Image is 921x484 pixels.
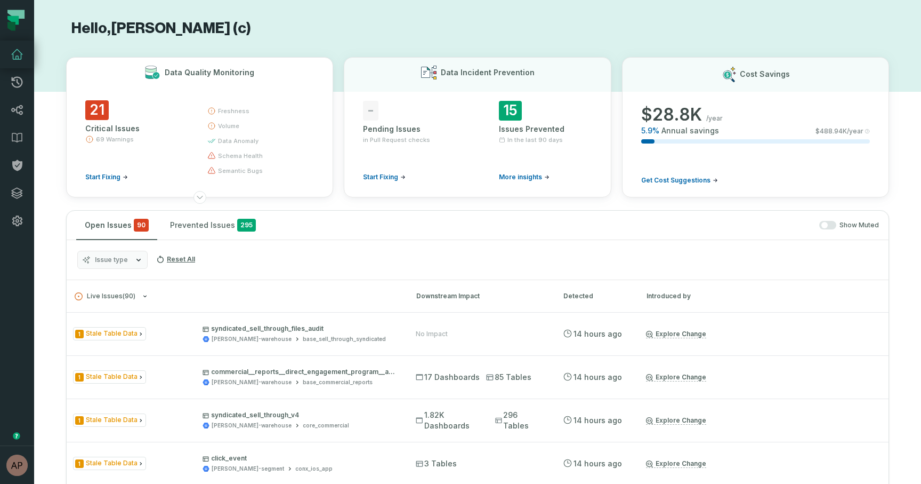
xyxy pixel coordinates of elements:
span: Issue Type [73,327,146,340]
span: Issue Type [73,414,146,427]
span: Start Fixing [363,173,398,181]
a: Explore Change [646,373,706,382]
div: base_sell_through_syndicated [303,335,386,343]
button: Prevented Issues [161,211,264,240]
h1: Hello, [PERSON_NAME] (c) [66,19,889,38]
div: Detected [563,291,627,301]
div: Show Muted [269,221,879,230]
a: Explore Change [646,330,706,338]
img: avatar of Aryan Siddhabathula (c) [6,455,28,476]
span: 69 Warnings [96,135,134,144]
span: 17 Dashboards [416,372,480,383]
span: 21 [85,100,109,120]
span: 295 [237,219,256,232]
p: commercial__reports__direct_engagement_program__agile_interactions_v1 [203,368,397,376]
span: 3 Tables [416,458,457,469]
div: Critical Issues [85,123,188,134]
span: 15 [499,101,522,121]
span: $ 488.94K /year [815,127,863,136]
div: juul-warehouse [212,378,292,386]
span: - [363,101,378,121]
a: Explore Change [646,416,706,425]
span: Start Fixing [85,173,120,181]
a: More insights [499,173,550,181]
button: Data Quality Monitoring21Critical Issues69 WarningsStart Fixingfreshnessvolumedata anomalyschema ... [66,57,333,197]
span: data anomaly [218,137,258,145]
h3: Data Incident Prevention [441,67,535,78]
span: 296 Tables [495,410,544,431]
span: Issue type [95,256,128,264]
div: juul-warehouse [212,335,292,343]
span: Severity [75,330,84,338]
span: in Pull Request checks [363,136,430,144]
span: In the last 90 days [507,136,563,144]
button: Live Issues(90) [75,292,397,300]
h3: Cost Savings [740,69,790,80]
button: Open Issues [76,211,157,240]
span: /year [706,114,723,123]
div: core_commercial [303,422,349,430]
relative-time: Sep 24, 2025, 11:41 PM EDT [573,372,622,382]
span: schema health [218,152,263,160]
relative-time: Sep 24, 2025, 11:41 PM EDT [573,459,622,468]
relative-time: Sep 24, 2025, 11:41 PM EDT [573,329,622,338]
span: Severity [75,373,84,382]
p: syndicated_sell_through_v4 [203,411,397,419]
p: click_event [203,454,397,463]
button: Cost Savings$28.8K/year5.9%Annual savings$488.94K/yearGet Cost Suggestions [622,57,889,197]
span: Annual savings [661,125,719,136]
div: juul-warehouse [212,422,292,430]
span: Live Issues ( 90 ) [75,292,135,300]
a: Start Fixing [85,173,128,181]
button: Data Incident Prevention-Pending Issuesin Pull Request checksStart Fixing15Issues PreventedIn the... [344,57,611,197]
span: semantic bugs [218,166,263,175]
span: 85 Tables [486,372,531,383]
div: Downstream Impact [416,291,544,301]
div: base_commercial_reports [303,378,373,386]
relative-time: Sep 24, 2025, 11:41 PM EDT [573,416,622,425]
span: critical issues and errors combined [134,219,149,232]
p: syndicated_sell_through_files_audit [203,324,397,333]
span: $ 28.8K [641,104,702,125]
span: 1.82K Dashboards [416,410,489,431]
div: Issues Prevented [499,124,592,134]
span: Severity [75,416,84,425]
button: Issue type [77,251,148,269]
span: Get Cost Suggestions [641,176,710,185]
span: Issue Type [73,370,146,384]
button: Reset All [152,251,199,268]
span: freshness [218,107,249,115]
div: juul-segment [212,465,284,473]
div: Introduced by [647,291,742,301]
h3: Data Quality Monitoring [165,67,254,78]
div: conx_ios_app [295,465,333,473]
div: Pending Issues [363,124,456,134]
span: More insights [499,173,542,181]
div: Tooltip anchor [12,431,21,441]
span: volume [218,122,239,130]
span: Severity [75,459,84,468]
span: 5.9 % [641,125,659,136]
div: No Impact [416,330,448,338]
a: Get Cost Suggestions [641,176,718,185]
a: Explore Change [646,459,706,468]
span: Issue Type [73,457,146,470]
a: Start Fixing [363,173,406,181]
